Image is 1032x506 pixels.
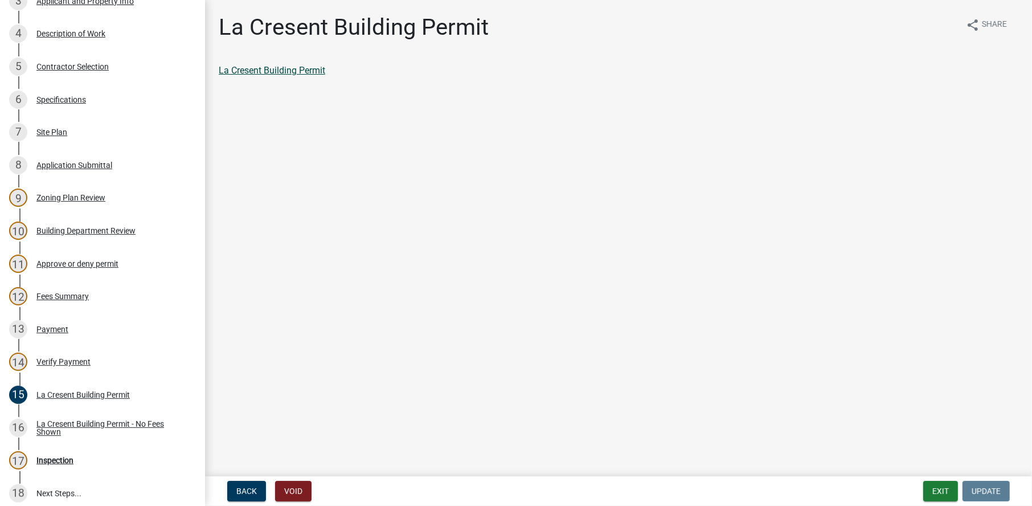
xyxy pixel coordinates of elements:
div: Description of Work [36,30,105,38]
button: Void [275,481,312,501]
div: 6 [9,91,27,109]
div: La Cresent Building Permit [36,391,130,399]
div: 14 [9,353,27,371]
div: 18 [9,484,27,503]
div: 4 [9,25,27,43]
div: 9 [9,189,27,207]
i: share [966,18,980,32]
button: shareShare [957,14,1016,36]
div: Specifications [36,96,86,104]
div: Zoning Plan Review [36,194,105,202]
div: 10 [9,222,27,240]
div: 11 [9,255,27,273]
button: Update [963,481,1010,501]
div: 5 [9,58,27,76]
div: 7 [9,123,27,141]
div: 8 [9,156,27,174]
div: 15 [9,386,27,404]
span: Back [236,487,257,496]
div: 17 [9,451,27,470]
span: Update [972,487,1001,496]
div: Verify Payment [36,358,91,366]
div: Approve or deny permit [36,260,118,268]
button: Back [227,481,266,501]
button: Exit [923,481,958,501]
div: Application Submittal [36,161,112,169]
a: La Cresent Building Permit [219,65,325,76]
div: La Cresent Building Permit - No Fees Shown [36,420,187,436]
div: 12 [9,287,27,305]
span: Share [982,18,1007,32]
div: Payment [36,325,68,333]
div: Site Plan [36,128,67,136]
div: 16 [9,419,27,437]
div: Contractor Selection [36,63,109,71]
div: Building Department Review [36,227,136,235]
div: 13 [9,320,27,338]
div: Fees Summary [36,292,89,300]
div: Inspection [36,456,73,464]
h1: La Cresent Building Permit [219,14,489,41]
